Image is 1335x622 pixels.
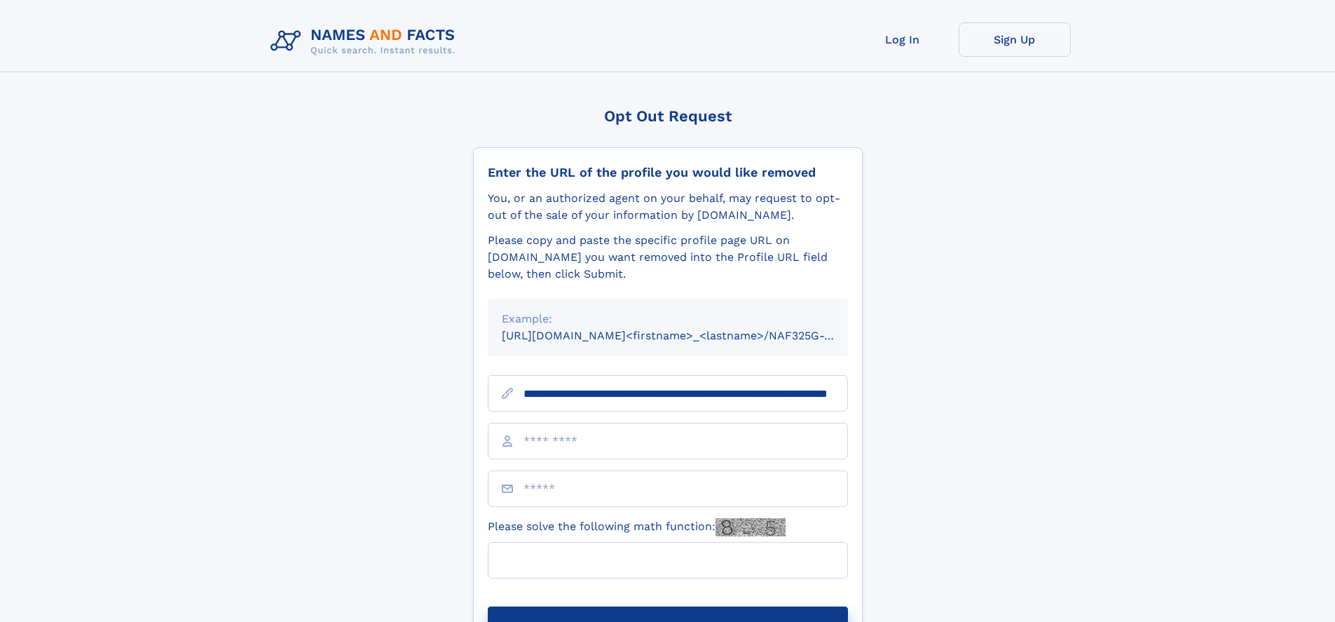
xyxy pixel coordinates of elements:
[488,165,848,180] div: Enter the URL of the profile you would like removed
[847,22,959,57] a: Log In
[959,22,1071,57] a: Sign Up
[473,107,863,125] div: Opt Out Request
[488,232,848,283] div: Please copy and paste the specific profile page URL on [DOMAIN_NAME] you want removed into the Pr...
[488,518,786,536] label: Please solve the following math function:
[265,22,467,60] img: Logo Names and Facts
[502,329,875,342] small: [URL][DOMAIN_NAME]<firstname>_<lastname>/NAF325G-xxxxxxxx
[502,311,834,327] div: Example:
[488,190,848,224] div: You, or an authorized agent on your behalf, may request to opt-out of the sale of your informatio...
